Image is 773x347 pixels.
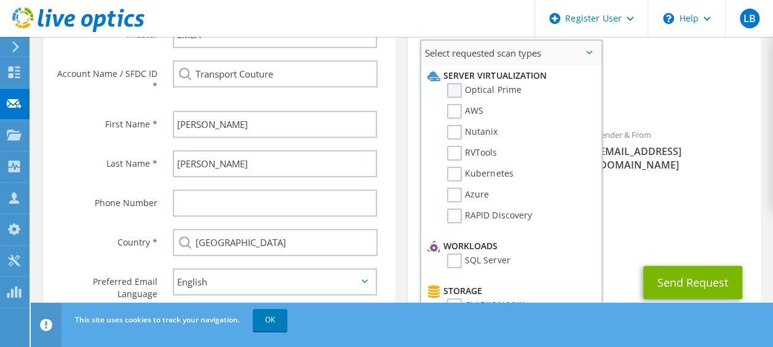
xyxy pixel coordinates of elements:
label: Azure [447,188,489,202]
label: First Name * [55,111,157,130]
span: LB [740,9,759,28]
span: Select requested scan types [421,41,601,65]
a: OK [253,309,287,331]
li: Server Virtualization [424,68,595,83]
label: Optical Prime [447,83,521,98]
label: CLARiiON/VNX [447,298,524,313]
label: AWS [447,104,483,119]
span: [EMAIL_ADDRESS][DOMAIN_NAME] [597,145,748,172]
span: This site uses cookies to track your navigation. [75,314,240,325]
label: Account Name / SFDC ID * [55,60,157,92]
label: Phone Number [55,189,157,209]
button: Send Request [643,266,742,299]
div: Sender & From [584,122,761,178]
li: Workloads [424,239,595,253]
label: Country * [55,229,157,249]
div: To [408,122,584,205]
label: Nutanix [447,125,497,140]
div: Requested Collections [408,70,760,116]
label: RAPID Discovery [447,209,531,223]
label: RVTools [447,146,497,161]
li: Storage [424,284,595,298]
div: CC & Reply To [408,211,760,253]
label: Kubernetes [447,167,513,181]
label: SQL Server [447,253,510,268]
label: Preferred Email Language [55,268,157,300]
label: Last Name * [55,150,157,170]
svg: \n [663,13,674,24]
